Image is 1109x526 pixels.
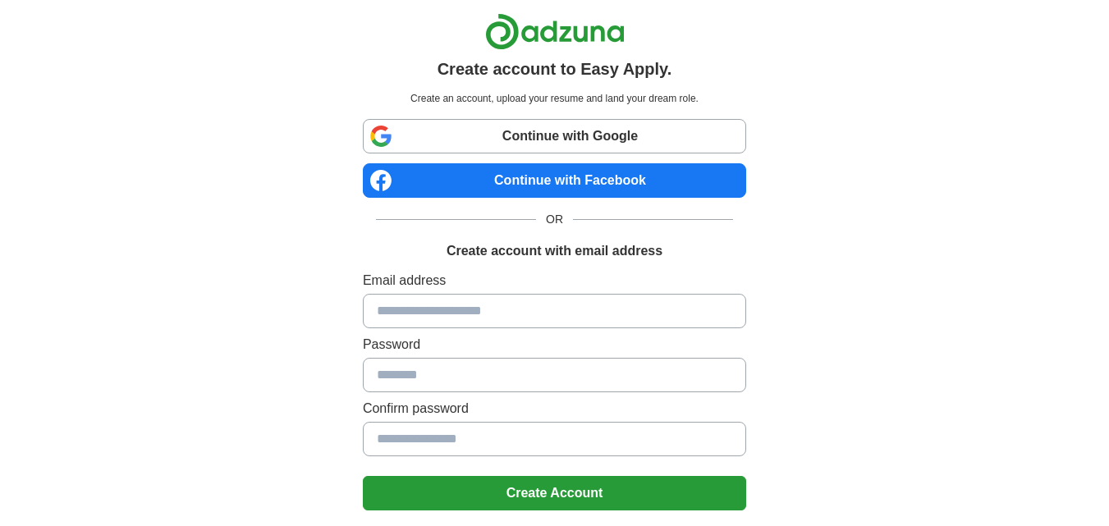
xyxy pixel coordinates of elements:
[447,241,662,261] h1: Create account with email address
[363,335,746,354] label: Password
[363,271,746,290] label: Email address
[485,13,625,50] img: Adzuna logo
[363,119,746,153] a: Continue with Google
[363,163,746,198] a: Continue with Facebook
[363,476,746,510] button: Create Account
[438,57,672,81] h1: Create account to Easy Apply.
[536,211,573,228] span: OR
[363,399,746,419] label: Confirm password
[366,91,743,106] p: Create an account, upload your resume and land your dream role.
